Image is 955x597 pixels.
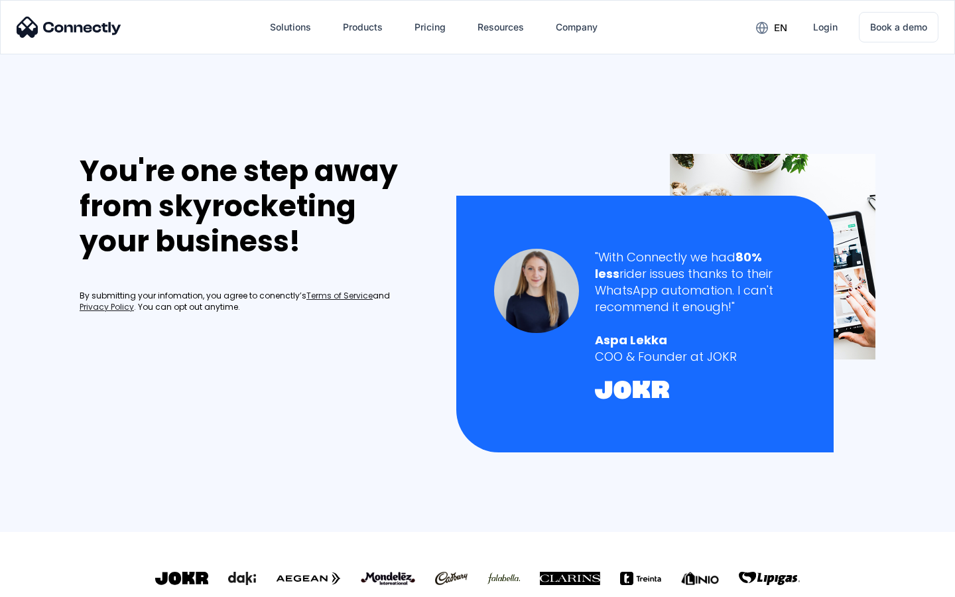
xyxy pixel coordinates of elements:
div: Products [343,18,383,36]
a: Pricing [404,11,456,43]
div: By submitting your infomation, you agree to conenctly’s and . You can opt out anytime. [80,291,428,313]
div: en [774,19,787,37]
div: Pricing [414,18,446,36]
a: Book a demo [859,12,938,42]
div: Resources [477,18,524,36]
strong: Aspa Lekka [595,332,667,348]
a: Login [802,11,848,43]
a: Terms of Service [306,291,373,302]
img: Connectly Logo [17,17,121,38]
div: Login [813,18,838,36]
div: Company [556,18,598,36]
div: COO & Founder at JOKR [595,348,796,365]
a: Privacy Policy [80,302,134,313]
strong: 80% less [595,249,762,282]
div: You're one step away from skyrocketing your business! [80,154,428,259]
div: Solutions [270,18,311,36]
aside: Language selected: English [13,574,80,592]
ul: Language list [27,574,80,592]
div: "With Connectly we had rider issues thanks to their WhatsApp automation. I can't recommend it eno... [595,249,796,316]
